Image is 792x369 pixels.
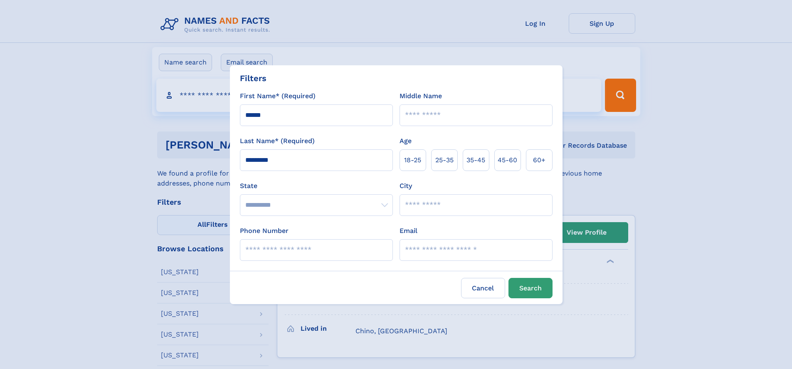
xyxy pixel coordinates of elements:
[240,226,289,236] label: Phone Number
[533,155,545,165] span: 60+
[466,155,485,165] span: 35‑45
[400,136,412,146] label: Age
[240,181,393,191] label: State
[404,155,421,165] span: 18‑25
[240,91,316,101] label: First Name* (Required)
[461,278,505,298] label: Cancel
[400,226,417,236] label: Email
[400,91,442,101] label: Middle Name
[240,72,266,84] div: Filters
[508,278,553,298] button: Search
[435,155,454,165] span: 25‑35
[400,181,412,191] label: City
[240,136,315,146] label: Last Name* (Required)
[498,155,517,165] span: 45‑60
